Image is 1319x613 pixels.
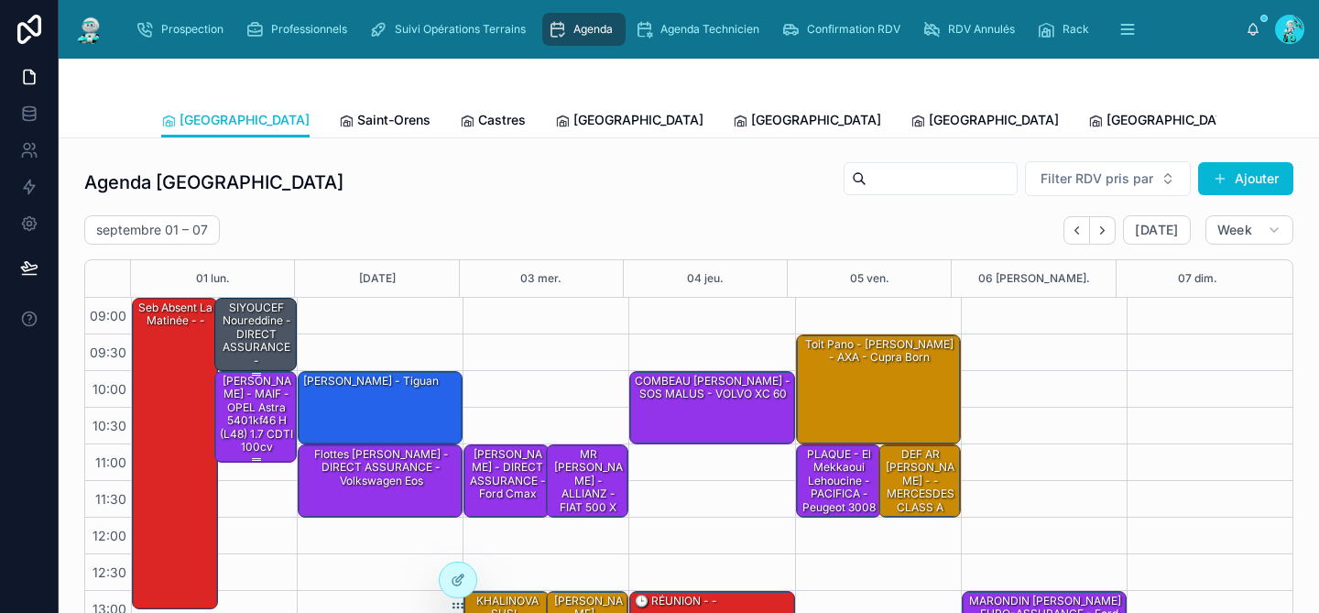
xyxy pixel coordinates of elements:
span: Castres [478,111,526,129]
span: 10:00 [88,381,131,397]
span: [GEOGRAPHIC_DATA] [751,111,881,129]
span: 11:00 [91,454,131,470]
span: 12:00 [88,528,131,543]
a: RDV Annulés [917,13,1028,46]
span: Suivi Opérations Terrains [395,22,526,37]
button: Next [1090,216,1116,245]
div: scrollable content [121,9,1246,49]
a: [GEOGRAPHIC_DATA] [555,104,703,140]
span: Professionnels [271,22,347,37]
span: [GEOGRAPHIC_DATA] [180,111,310,129]
div: Toit pano - [PERSON_NAME] - AXA - cupra born [800,336,959,367]
span: [DATE] [1135,222,1178,238]
button: Back [1063,216,1090,245]
span: 10:30 [88,418,131,433]
a: [GEOGRAPHIC_DATA] [910,104,1059,140]
a: Saint-Orens [339,104,431,140]
div: Seb absent la matinée - - [136,300,216,330]
span: Rack [1063,22,1089,37]
div: COMBEAU [PERSON_NAME] - SOS MALUS - VOLVO XC 60 [630,372,793,443]
span: RDV Annulés [948,22,1015,37]
button: 06 [PERSON_NAME]. [978,260,1090,297]
span: [GEOGRAPHIC_DATA] [929,111,1059,129]
div: SIYOUCEF Noureddine - DIRECT ASSURANCE - VOLKSWAGEN Tiguan [215,299,296,370]
a: Castres [460,104,526,140]
div: [PERSON_NAME] - MAIF - OPEL Astra 5401kf46 H (L48) 1.7 CDTI 100cv [215,372,296,462]
span: Confirmation RDV [807,22,900,37]
a: Professionnels [240,13,360,46]
div: Seb absent la matinée - - [133,299,217,608]
div: COMBEAU [PERSON_NAME] - SOS MALUS - VOLVO XC 60 [633,373,792,403]
img: App logo [73,15,106,44]
a: Confirmation RDV [776,13,913,46]
button: 01 lun. [196,260,230,297]
a: Suivi Opérations Terrains [364,13,539,46]
h1: Agenda [GEOGRAPHIC_DATA] [84,170,343,195]
div: Flottes [PERSON_NAME] - DIRECT ASSURANCE - Volkswagen eos [301,446,461,489]
span: 11:30 [91,491,131,507]
div: MR [PERSON_NAME] - ALLIANZ - FIAT 500 X 1.4 MultiAir 16V 4x2 140 cv [547,445,627,517]
div: [PERSON_NAME] - Tiguan [301,373,441,389]
span: Prospection [161,22,223,37]
button: 05 ven. [850,260,889,297]
button: Select Button [1025,161,1191,196]
div: Toit pano - [PERSON_NAME] - AXA - cupra born [797,335,960,443]
div: PLAQUE - El Mekkaoui Lehoucine - PACIFICA - peugeot 3008 [797,445,881,517]
span: Filter RDV pris par [1041,170,1153,188]
span: 09:30 [85,345,131,360]
a: [GEOGRAPHIC_DATA] [1088,104,1237,140]
div: MR [PERSON_NAME] - ALLIANZ - FIAT 500 X 1.4 MultiAir 16V 4x2 140 cv [550,446,627,555]
div: SIYOUCEF Noureddine - DIRECT ASSURANCE - VOLKSWAGEN Tiguan [218,300,295,396]
div: 🕒 RÉUNION - - [633,593,719,609]
div: Flottes [PERSON_NAME] - DIRECT ASSURANCE - Volkswagen eos [299,445,462,517]
span: Week [1217,222,1252,238]
span: Saint-Orens [357,111,431,129]
span: [GEOGRAPHIC_DATA] [1106,111,1237,129]
span: 12:30 [88,564,131,580]
h2: septembre 01 – 07 [96,221,208,239]
div: [PERSON_NAME] - DIRECT ASSURANCE - ford cmax [467,446,548,503]
button: 07 dim. [1178,260,1217,297]
div: [PERSON_NAME] - DIRECT ASSURANCE - ford cmax [464,445,549,517]
button: [DATE] [1123,215,1190,245]
div: [PERSON_NAME] - MAIF - OPEL Astra 5401kf46 H (L48) 1.7 CDTI 100cv [218,373,295,455]
button: [DATE] [359,260,396,297]
a: Prospection [130,13,236,46]
span: [GEOGRAPHIC_DATA] [573,111,703,129]
div: DEF AR [PERSON_NAME] - - MERCESDES CLASS A [882,446,959,516]
span: Agenda [573,22,613,37]
a: Agenda Technicien [629,13,772,46]
a: [GEOGRAPHIC_DATA] [733,104,881,140]
div: PLAQUE - El Mekkaoui Lehoucine - PACIFICA - peugeot 3008 [800,446,880,516]
a: Agenda [542,13,626,46]
button: 04 jeu. [687,260,724,297]
a: Rack [1031,13,1102,46]
button: 03 mer. [520,260,561,297]
div: DEF AR [PERSON_NAME] - - MERCESDES CLASS A [879,445,960,517]
button: Week [1205,215,1293,245]
a: [GEOGRAPHIC_DATA] [161,104,310,138]
div: [PERSON_NAME] - Tiguan [299,372,462,443]
span: Agenda Technicien [660,22,759,37]
span: 09:00 [85,308,131,323]
button: Ajouter [1198,162,1293,195]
